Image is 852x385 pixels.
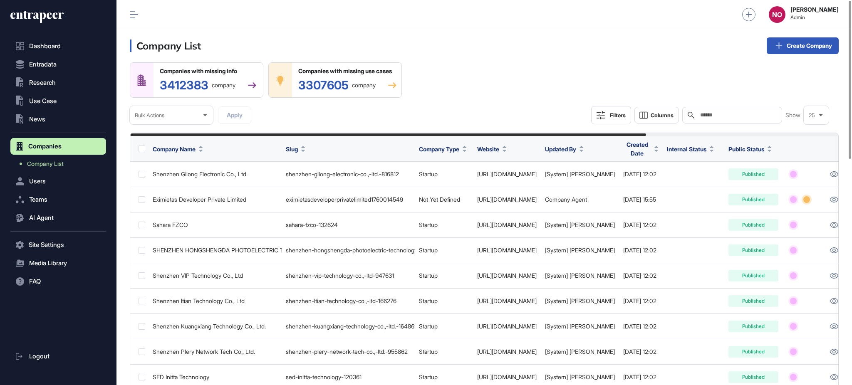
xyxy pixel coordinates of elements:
[623,323,659,330] div: [DATE] 12:02
[728,321,778,332] div: Published
[153,298,277,304] div: Shenzhen ltian Technology Co., Ltd
[29,278,41,285] span: FAQ
[10,348,106,365] a: Logout
[651,112,674,118] span: Columns
[769,6,785,23] button: NO
[477,247,537,254] a: [URL][DOMAIN_NAME]
[27,160,64,167] span: Company List
[286,323,411,330] div: shenzhen-kuangxiang-technology-co.,-ltd.-164861
[545,348,615,355] a: [System] [PERSON_NAME]
[286,247,411,254] div: shenzhen-hongshengda-photoelectric-technology-co.,ltd-616911
[545,145,576,153] span: Updated By
[419,222,469,228] div: Startup
[286,272,411,279] div: shenzhen-vip-technology-co.,-ltd-947631
[29,215,54,221] span: AI Agent
[623,196,659,203] div: [DATE] 15:55
[153,272,277,279] div: Shenzhen VIP Technology Co., Ltd
[728,346,778,358] div: Published
[809,112,815,118] span: 25
[767,37,839,54] a: Create Company
[29,196,47,203] span: Teams
[477,221,537,228] a: [URL][DOMAIN_NAME]
[728,270,778,281] div: Published
[419,145,459,153] span: Company Type
[153,323,277,330] div: Shenzhen Kuangxiang Technology Co., Ltd.
[153,247,277,254] div: SHENZHEN HONGSHENGDA PHOTOELECTRIC TECHNOLOGY CO.,LTD
[29,61,57,68] span: Entradata
[477,272,537,279] a: [URL][DOMAIN_NAME]
[591,106,631,124] button: Filters
[29,98,57,104] span: Use Case
[419,196,469,203] div: Not Yet Defined
[728,194,778,205] div: Published
[477,348,537,355] a: [URL][DOMAIN_NAME]
[29,353,50,360] span: Logout
[623,222,659,228] div: [DATE] 12:02
[545,145,584,153] button: Updated By
[212,82,235,88] span: company
[545,247,615,254] a: [System] [PERSON_NAME]
[286,171,411,178] div: shenzhen-gilong-electronic-co.,-ltd.-816812
[298,68,396,74] div: Companies with missing use cases
[419,171,469,178] div: Startup
[545,373,615,380] a: [System] [PERSON_NAME]
[623,247,659,254] div: [DATE] 12:02
[153,374,277,380] div: SED Initta Technology
[160,79,235,91] div: 3412383
[790,15,839,20] span: Admin
[419,145,467,153] button: Company Type
[545,272,615,279] a: [System] [PERSON_NAME]
[477,145,507,153] button: Website
[419,247,469,254] div: Startup
[545,196,587,203] a: Company Agent
[153,145,196,153] span: Company Name
[545,323,615,330] a: [System] [PERSON_NAME]
[477,170,537,178] a: [URL][DOMAIN_NAME]
[419,323,469,330] div: Startup
[153,171,277,178] div: Shenzhen Gilong Electronic Co., Ltd.
[419,374,469,380] div: Startup
[29,178,46,185] span: Users
[10,173,106,190] button: Users
[286,374,411,380] div: sed-initta-technology-120361
[545,297,615,304] a: [System] [PERSON_NAME]
[623,348,659,355] div: [DATE] 12:02
[623,298,659,304] div: [DATE] 12:02
[728,371,778,383] div: Published
[667,145,706,153] span: Internal Status
[286,145,298,153] span: Slug
[160,68,256,74] div: Companies with missing info
[477,196,537,203] a: [URL][DOMAIN_NAME]
[286,196,411,203] div: eximietasdeveloperprivatelimited1760014549
[153,145,203,153] button: Company Name
[130,39,201,52] h3: Company List
[790,6,839,13] strong: [PERSON_NAME]
[29,116,45,123] span: News
[10,111,106,128] button: News
[10,38,106,54] a: Dashboard
[153,222,277,228] div: Sahara FZCO
[352,82,376,88] span: company
[10,56,106,73] button: Entradata
[477,373,537,380] a: [URL][DOMAIN_NAME]
[29,260,67,267] span: Media Library
[15,156,106,171] a: Company List
[728,145,772,153] button: Public Status
[545,170,615,178] a: [System] [PERSON_NAME]
[728,145,764,153] span: Public Status
[728,168,778,180] div: Published
[286,298,411,304] div: shenzhen-ltian-technology-co.,-ltd-166276
[10,138,106,155] button: Companies
[29,79,56,86] span: Research
[623,374,659,380] div: [DATE] 12:02
[728,244,778,256] div: Published
[10,210,106,226] button: AI Agent
[728,295,778,307] div: Published
[10,191,106,208] button: Teams
[10,237,106,253] button: Site Settings
[419,272,469,279] div: Startup
[610,112,626,118] div: Filters
[477,323,537,330] a: [URL][DOMAIN_NAME]
[10,74,106,91] button: Research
